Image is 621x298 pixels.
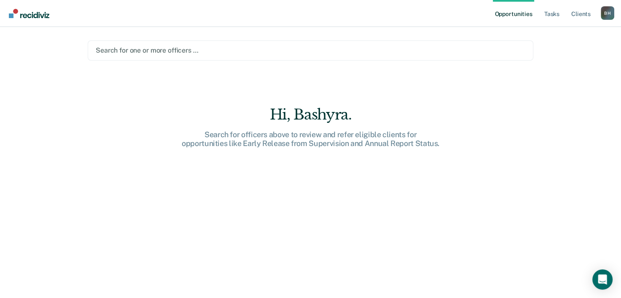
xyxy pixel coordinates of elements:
button: Profile dropdown button [601,6,614,20]
div: Search for officers above to review and refer eligible clients for opportunities like Early Relea... [176,130,446,148]
img: Recidiviz [9,9,49,18]
div: Open Intercom Messenger [592,269,613,290]
div: B H [601,6,614,20]
div: Hi, Bashyra. [176,106,446,123]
